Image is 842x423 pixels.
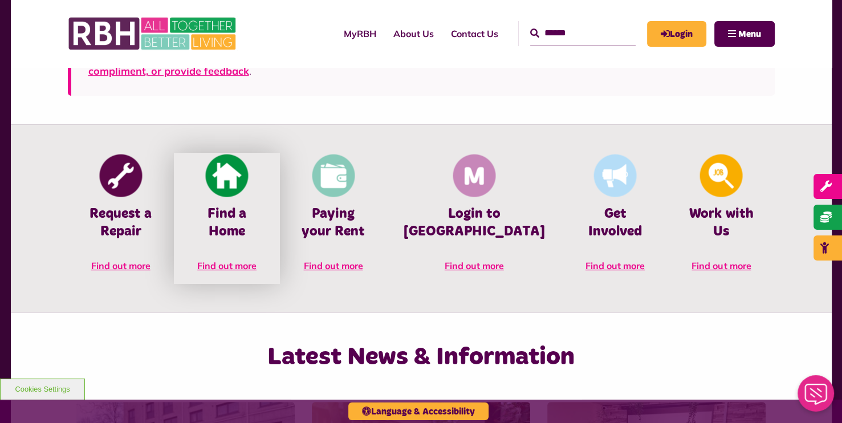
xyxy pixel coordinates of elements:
span: Find out more [692,260,751,271]
a: MyRBH [335,18,385,49]
a: About Us [385,18,442,49]
a: Membership And Mutuality Login to [GEOGRAPHIC_DATA] Find out more [387,153,562,284]
span: Find out more [585,260,645,271]
a: Pay Rent Paying your Rent Find out more [280,153,386,284]
img: Pay Rent [312,154,355,197]
span: Find out more [304,260,363,271]
a: MyRBH [647,21,706,47]
h4: Paying your Rent [297,205,369,241]
a: Find A Home Find a Home Find out more [174,153,280,284]
h4: Login to [GEOGRAPHIC_DATA] [404,205,545,241]
img: Get Involved [593,154,636,197]
a: Looking For A Job Work with Us Find out more [668,153,774,284]
a: Get Involved Get Involved Find out more [562,153,668,284]
button: Language & Accessibility [348,402,489,420]
img: Looking For A Job [700,154,743,197]
iframe: Netcall Web Assistant for live chat [791,372,842,423]
span: Find out more [445,260,504,271]
span: Menu [738,30,761,39]
span: Find out more [197,260,257,271]
button: Navigation [714,21,775,47]
h4: Request a Repair [85,205,157,241]
img: Find A Home [206,154,249,197]
h4: Work with Us [685,205,757,241]
input: Search [530,21,636,46]
h4: Get Involved [579,205,651,241]
a: Report Repair Request a Repair Find out more [68,153,174,284]
img: Membership And Mutuality [453,154,495,197]
h2: Latest News & Information [185,341,657,373]
span: Find out more [91,260,150,271]
img: RBH [68,11,239,56]
a: Contact Us [442,18,507,49]
h4: Find a Home [191,205,263,241]
img: Report Repair [99,154,142,197]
